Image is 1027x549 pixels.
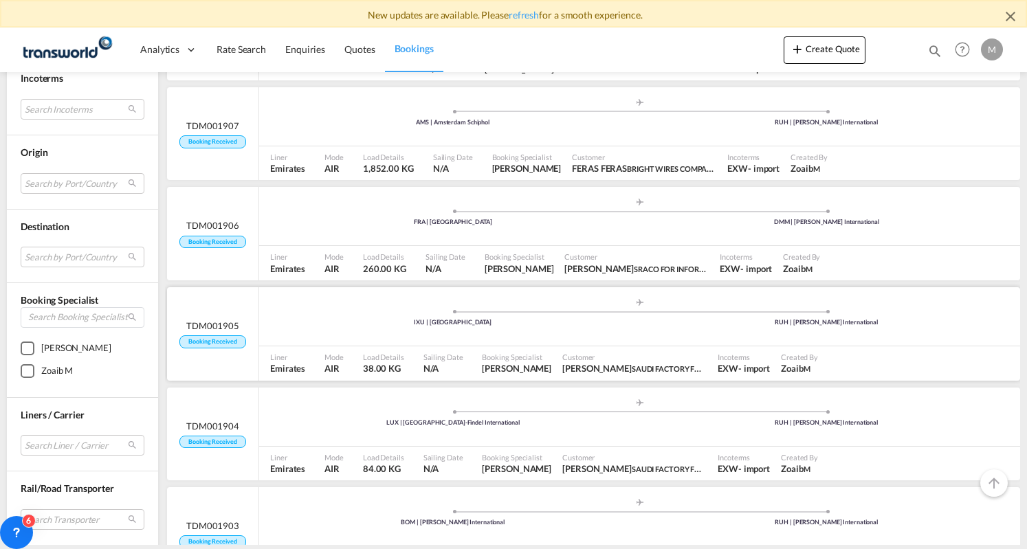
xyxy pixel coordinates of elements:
span: Customer [572,152,716,162]
div: BOM | [PERSON_NAME] International [266,518,640,527]
button: Go to Top [980,469,1008,497]
div: Zoaib M [41,364,73,378]
div: EXW [718,362,738,374]
span: FERAS FERAS BRIGHT WIRES COMPANY [572,162,716,175]
span: Rail/Road Transporter [21,482,114,494]
span: Emirates [270,262,305,275]
span: Customer [564,251,709,262]
div: Mohammed Shahil [41,341,111,355]
span: BRIGHT WIRES COMPANY [627,163,717,174]
md-icon: assets/icons/custom/roll-o-plane.svg [632,99,648,106]
span: Incoterms [718,352,770,362]
span: Customer [562,452,707,462]
span: EXW import [718,362,770,374]
span: Incoterms [718,452,770,462]
span: N/A [426,262,465,275]
span: Sailing Date [426,251,465,262]
span: Mohammed Shahil [482,362,551,374]
span: Load Details [363,452,404,462]
span: Zoaib M [791,162,828,175]
span: EXW import [720,262,772,275]
span: SRACO FOR INFORMATION & TECHNOLOGY [634,263,788,274]
span: Zoaib M [781,362,818,374]
div: Analytics [131,27,207,72]
span: Mohammed Shahil [482,462,551,475]
div: - import [738,462,770,475]
img: 1a84b2306ded11f09c1219774cd0a0fe.png [21,34,113,65]
span: Sailing Date [433,152,473,162]
span: Mode [324,452,344,462]
md-icon: icon-magnify [927,43,942,58]
span: TDM001905 [186,320,239,332]
md-icon: assets/icons/custom/roll-o-plane.svg [632,499,648,506]
div: M [981,38,1003,60]
span: N/A [423,362,463,374]
span: Booking Specialist [482,352,551,362]
span: Emirates [270,362,305,374]
div: AMS | Amsterdam Schiphol [266,118,640,127]
div: LUX | [GEOGRAPHIC_DATA]-Findel International [266,418,640,427]
div: TDM001907 Booking Received assets/icons/custom/ship-fill.svgassets/icons/custom/roll-o-plane.svgP... [167,87,1020,181]
md-icon: icon-plus 400-fg [789,41,806,57]
span: Booking Specialist [492,152,562,162]
span: AIR [324,262,344,275]
div: RUH | [PERSON_NAME] International [640,318,1014,327]
span: Booking Received [179,436,245,449]
span: Incoterms [720,251,772,262]
div: - import [748,162,780,175]
div: Liners / Carrier [21,408,144,422]
div: EXW [727,162,748,175]
span: Created By [781,352,818,362]
div: RUH | [PERSON_NAME] International [640,518,1014,527]
div: FRA | [GEOGRAPHIC_DATA] [266,218,640,227]
span: AFTAB SAUDI FACTORY FOR FIRE EQUIPMENT CO.(SFFECO) [562,362,707,374]
div: IXU | [GEOGRAPHIC_DATA] [266,318,640,327]
span: Emirates [270,462,305,475]
span: Created By [791,152,828,162]
span: Booking Received [179,236,245,249]
div: icon-magnify [927,43,942,64]
md-icon: assets/icons/custom/roll-o-plane.svg [632,299,648,306]
span: Load Details [363,352,404,362]
span: Booking Specialist [485,251,554,262]
span: Mode [324,251,344,262]
span: Liners / Carrier [21,409,84,421]
span: Bookings [395,43,434,54]
span: 1,852.00 KG [363,163,414,174]
span: 852.00 KG [363,63,406,74]
span: Booking Specialist [482,452,551,462]
span: N/A [423,462,463,475]
span: Incoterms [21,72,63,84]
span: EXW import [718,462,770,475]
div: TDM001904 Booking Received assets/icons/custom/ship-fill.svgassets/icons/custom/roll-o-plane.svgP... [167,388,1020,481]
span: TDM001903 [186,519,239,532]
span: Load Details [363,251,406,262]
a: refresh [509,9,539,21]
span: Mohammed Shahil [485,262,554,275]
span: Quotes [344,43,375,55]
span: Enquiries [285,43,325,55]
div: - import [740,262,772,275]
span: TDM001907 [186,120,239,132]
div: Destination [21,220,144,234]
span: Rate Search [217,43,266,55]
div: Origin [21,146,144,159]
span: Liner [270,352,305,362]
md-icon: icon-close [1002,8,1019,25]
div: EXW [720,262,740,275]
span: AIR [324,362,344,374]
span: 260.00 KG [363,263,406,274]
a: Rate Search [207,27,276,72]
span: Analytics [140,43,179,56]
span: Origin [21,146,47,158]
a: Enquiries [276,27,335,72]
span: Sailing Date [423,352,463,362]
span: Emirates [270,162,305,175]
span: Liner [270,452,305,462]
span: Load Details [363,152,414,162]
div: RUH | [PERSON_NAME] International [640,118,1014,127]
a: Bookings [385,27,443,72]
md-icon: icon-magnify [127,312,137,322]
div: TDM001906 Booking Received assets/icons/custom/ship-fill.svgassets/icons/custom/roll-o-plane.svgP... [167,187,1020,280]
